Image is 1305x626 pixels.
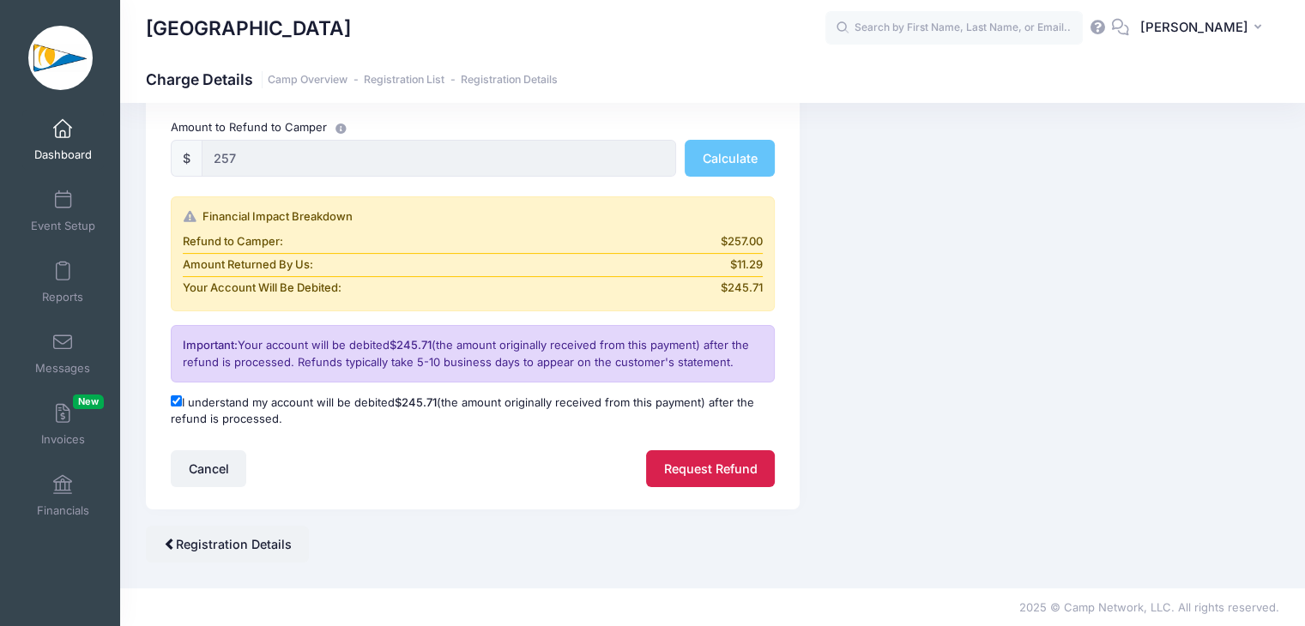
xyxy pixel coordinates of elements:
[22,110,104,170] a: Dashboard
[364,74,444,87] a: Registration List
[22,181,104,241] a: Event Setup
[35,361,90,376] span: Messages
[22,323,104,383] a: Messages
[395,395,437,409] span: $245.71
[163,118,783,136] div: Amount to Refund to Camper
[183,256,313,274] span: Amount Returned By Us:
[171,325,775,382] div: Your account will be debited (the amount originally received from this payment) after the refund ...
[22,466,104,526] a: Financials
[37,503,89,518] span: Financials
[171,140,202,177] div: $
[730,256,763,274] span: $11.29
[268,74,347,87] a: Camp Overview
[461,74,558,87] a: Registration Details
[183,338,238,352] span: Important:
[390,338,432,352] span: $245.71
[146,526,309,563] a: Registration Details
[73,394,104,409] span: New
[171,394,775,428] label: I understand my account will be debited (the amount originally received from this payment) after ...
[202,140,676,177] input: 0.00
[31,219,95,233] span: Event Setup
[146,70,558,88] h1: Charge Details
[41,432,85,447] span: Invoices
[171,450,246,487] button: Cancel
[42,290,83,304] span: Reports
[146,9,351,48] h1: [GEOGRAPHIC_DATA]
[22,394,104,454] a: InvoicesNew
[171,395,182,406] input: I understand my account will be debited$245.71(the amount originally received from this payment) ...
[721,233,763,250] span: $257.00
[183,280,341,297] span: Your Account Will Be Debited:
[1140,18,1248,37] span: [PERSON_NAME]
[183,233,283,250] span: Refund to Camper:
[183,208,763,226] div: Financial Impact Breakdown
[721,280,763,297] span: $245.71
[1129,9,1279,48] button: [PERSON_NAME]
[22,252,104,312] a: Reports
[28,26,93,90] img: Clearwater Community Sailing Center
[1019,600,1279,614] span: 2025 © Camp Network, LLC. All rights reserved.
[646,450,775,487] button: Request Refund
[825,11,1083,45] input: Search by First Name, Last Name, or Email...
[34,147,92,162] span: Dashboard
